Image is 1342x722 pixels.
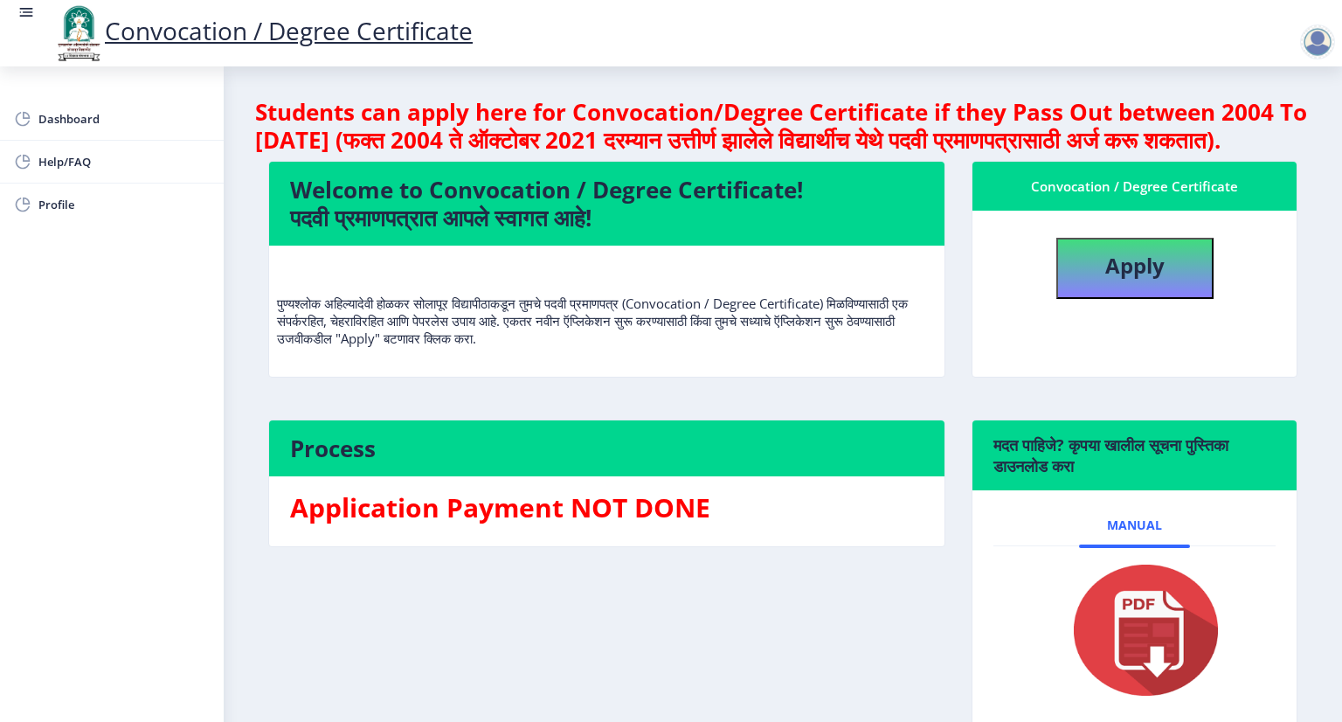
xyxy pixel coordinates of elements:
h4: Process [290,434,923,462]
h4: Students can apply here for Convocation/Degree Certificate if they Pass Out between 2004 To [DATE... [255,98,1311,154]
p: पुण्यश्लोक अहिल्यादेवी होळकर सोलापूर विद्यापीठाकडून तुमचे पदवी प्रमाणपत्र (Convocation / Degree C... [277,260,937,347]
a: Convocation / Degree Certificate [52,14,473,47]
span: Manual [1107,518,1162,532]
img: logo [52,3,105,63]
h4: Welcome to Convocation / Degree Certificate! पदवी प्रमाणपत्रात आपले स्वागत आहे! [290,176,923,232]
button: Apply [1056,238,1214,299]
span: Dashboard [38,108,210,129]
a: Manual [1079,504,1190,546]
h3: Application Payment NOT DONE [290,490,923,525]
h6: मदत पाहिजे? कृपया खालील सूचना पुस्तिका डाउनलोड करा [993,434,1276,476]
img: pdf.png [1048,560,1222,700]
b: Apply [1105,251,1165,280]
div: Convocation / Degree Certificate [993,176,1276,197]
span: Profile [38,194,210,215]
span: Help/FAQ [38,151,210,172]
